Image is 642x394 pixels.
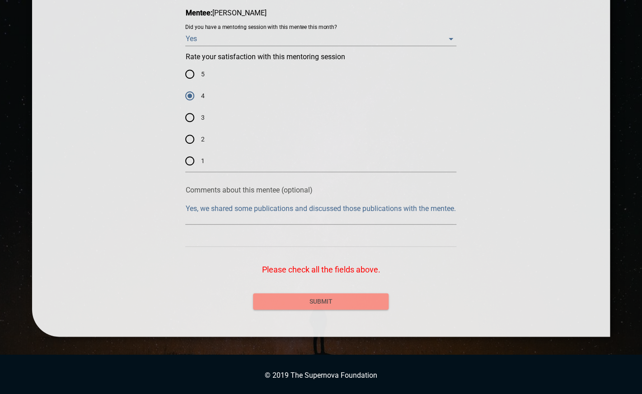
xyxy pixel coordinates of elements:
[185,63,456,172] div: Rate your satisfaction with this mentoring session
[185,9,456,17] div: [PERSON_NAME]
[185,265,456,274] p: Please check all the fields above.
[253,293,389,310] button: submit
[185,53,345,61] legend: Rate your satisfaction with this mentoring session
[185,204,456,221] textarea: Yes, we shared some publications and discussed those publications with the mentee.
[260,296,381,307] span: submit
[9,371,633,380] p: © 2019 The Supernova Foundation
[185,186,456,194] p: Comments about this mentee (optional)
[201,70,204,79] span: 5
[185,25,337,30] label: Did you have a mentoring session with this mentee this month?
[201,113,204,122] span: 3
[201,156,204,166] span: 1
[201,135,204,144] span: 2
[201,91,204,101] span: 4
[185,32,456,46] div: Yes
[185,9,212,17] span: Mentee:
